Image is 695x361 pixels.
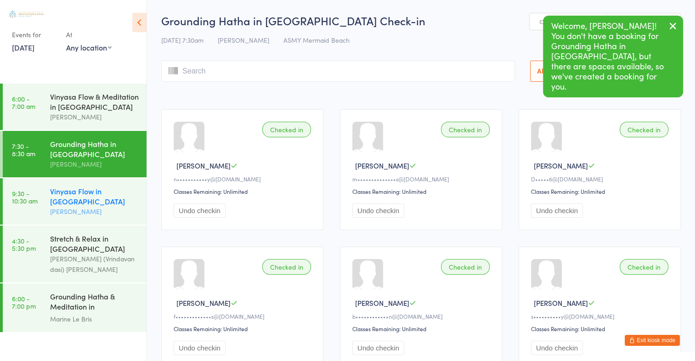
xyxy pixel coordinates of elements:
[174,341,226,355] button: Undo checkin
[161,61,515,82] input: Search
[534,161,588,170] span: [PERSON_NAME]
[3,178,147,225] a: 9:30 -10:30 amVinyasa Flow in [GEOGRAPHIC_DATA][PERSON_NAME]
[12,190,38,204] time: 9:30 - 10:30 am
[3,226,147,282] a: 4:30 -5:30 pmStretch & Relax in [GEOGRAPHIC_DATA][PERSON_NAME] (Vrindavan dasi) [PERSON_NAME]
[262,122,311,137] div: Checked in
[66,42,112,52] div: Any location
[12,237,36,252] time: 4:30 - 5:30 pm
[50,112,139,122] div: [PERSON_NAME]
[12,95,35,110] time: 6:00 - 7:00 am
[50,186,139,206] div: Vinyasa Flow in [GEOGRAPHIC_DATA]
[531,341,583,355] button: Undo checkin
[3,131,147,177] a: 7:30 -8:30 amGrounding Hatha in [GEOGRAPHIC_DATA][PERSON_NAME]
[355,161,409,170] span: [PERSON_NAME]
[531,325,671,333] div: Classes Remaining: Unlimited
[625,335,680,346] button: Exit kiosk mode
[174,175,314,183] div: n•••••••••••y@[DOMAIN_NAME]
[441,259,490,275] div: Checked in
[174,325,314,333] div: Classes Remaining: Unlimited
[352,187,492,195] div: Classes Remaining: Unlimited
[531,203,583,218] button: Undo checkin
[531,187,671,195] div: Classes Remaining: Unlimited
[543,16,683,97] div: Welcome, [PERSON_NAME]! You don't have a booking for Grounding Hatha in [GEOGRAPHIC_DATA], but th...
[352,341,404,355] button: Undo checkin
[262,259,311,275] div: Checked in
[620,122,668,137] div: Checked in
[531,312,671,320] div: s••••••••••y@[DOMAIN_NAME]
[534,298,588,308] span: [PERSON_NAME]
[531,175,671,183] div: D•••••6@[DOMAIN_NAME]
[50,139,139,159] div: Grounding Hatha in [GEOGRAPHIC_DATA]
[3,84,147,130] a: 6:00 -7:00 amVinyasa Flow & Meditation in [GEOGRAPHIC_DATA][PERSON_NAME]
[50,91,139,112] div: Vinyasa Flow & Meditation in [GEOGRAPHIC_DATA]
[12,27,57,42] div: Events for
[50,159,139,169] div: [PERSON_NAME]
[161,35,203,45] span: [DATE] 7:30am
[174,203,226,218] button: Undo checkin
[50,291,139,314] div: Grounding Hatha & Meditation in [GEOGRAPHIC_DATA]
[12,42,34,52] a: [DATE]
[441,122,490,137] div: Checked in
[176,161,231,170] span: [PERSON_NAME]
[174,312,314,320] div: f•••••••••••••s@[DOMAIN_NAME]
[50,254,139,275] div: [PERSON_NAME] (Vrindavan dasi) [PERSON_NAME]
[161,13,681,28] h2: Grounding Hatha in [GEOGRAPHIC_DATA] Check-in
[174,187,314,195] div: Classes Remaining: Unlimited
[176,298,231,308] span: [PERSON_NAME]
[9,11,44,18] img: Australian School of Meditation & Yoga (Gold Coast)
[66,27,112,42] div: At
[3,283,147,332] a: 6:00 -7:00 pmGrounding Hatha & Meditation in [GEOGRAPHIC_DATA]Marine Le Bris
[50,233,139,254] div: Stretch & Relax in [GEOGRAPHIC_DATA]
[50,206,139,217] div: [PERSON_NAME]
[218,35,269,45] span: [PERSON_NAME]
[352,312,492,320] div: b••••••••••••n@[DOMAIN_NAME]
[352,175,492,183] div: m••••••••••••••s@[DOMAIN_NAME]
[355,298,409,308] span: [PERSON_NAME]
[620,259,668,275] div: Checked in
[12,295,36,310] time: 6:00 - 7:00 pm
[530,61,583,82] button: All Bookings
[352,203,404,218] button: Undo checkin
[50,314,139,324] div: Marine Le Bris
[283,35,350,45] span: ASMY Mermaid Beach
[12,142,35,157] time: 7:30 - 8:30 am
[352,325,492,333] div: Classes Remaining: Unlimited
